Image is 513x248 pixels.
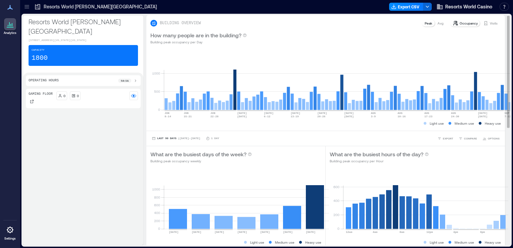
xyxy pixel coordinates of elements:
text: [DATE] [306,231,316,234]
p: What are the busiest hours of the day? [330,150,423,158]
tspan: 1000 [152,187,160,191]
text: AUG [398,112,403,115]
p: Heavy use [305,240,321,245]
text: 12am [346,231,352,234]
p: Medium use [455,121,474,126]
p: Building peak occupancy per Day [150,39,247,45]
text: 24-30 [451,115,459,118]
p: Light use [250,240,264,245]
p: BUILDING OVERVIEW [160,20,201,26]
tspan: 400 [154,211,160,215]
text: AUG [451,112,456,115]
text: 4am [373,231,378,234]
text: 4pm [453,231,458,234]
text: [DATE] [283,231,293,234]
p: Medium use [455,240,474,245]
text: [DATE] [291,112,300,115]
text: 12pm [426,231,433,234]
text: [DATE] [237,115,247,118]
tspan: 500 [154,89,160,93]
p: Resorts World [PERSON_NAME][GEOGRAPHIC_DATA] [44,3,157,10]
tspan: 200 [333,213,339,217]
p: Medium use [275,240,294,245]
button: OPTIONS [481,135,501,142]
span: Resorts World Casino [445,3,492,10]
p: Occupancy [460,20,478,26]
p: 1800 [32,53,48,63]
tspan: 1000 [152,71,160,75]
text: [DATE] [344,115,354,118]
p: Resorts World [PERSON_NAME][GEOGRAPHIC_DATA] [29,17,138,36]
text: [DATE] [317,112,327,115]
p: 1 Day [211,136,219,140]
tspan: 600 [333,185,339,189]
p: Peak [425,20,432,26]
p: Heavy use [485,240,501,245]
button: Export CSV [389,3,423,11]
p: Operating Hours [29,78,59,83]
span: OPTIONS [488,136,500,140]
text: SEP [505,112,510,115]
p: Visits [490,20,498,26]
text: 8am [400,231,405,234]
text: 20-26 [317,115,325,118]
text: [DATE] [264,112,274,115]
text: AUG [371,112,376,115]
p: 0 [77,93,79,98]
text: [DATE] [260,231,270,234]
text: 22-28 [211,115,219,118]
text: [DATE] [192,231,201,234]
text: 6-12 [264,115,270,118]
text: 3-9 [371,115,376,118]
text: 7-13 [505,115,511,118]
p: Capacity [32,48,44,52]
p: How many people are in the building? [150,31,241,39]
p: Avg [437,20,444,26]
text: AUG [424,112,429,115]
text: 13-19 [291,115,299,118]
span: COMPARE [464,136,477,140]
text: 17-23 [424,115,432,118]
p: What are the busiest days of the week? [150,150,246,158]
text: 15-21 [184,115,192,118]
tspan: 0 [158,226,160,231]
text: [DATE] [169,231,179,234]
p: Light use [430,240,444,245]
p: Gaming Floor [29,91,53,97]
button: EXPORT [436,135,455,142]
text: 8-14 [165,115,171,118]
text: JUN [211,112,216,115]
text: [DATE] [478,112,487,115]
span: EXPORT [443,136,453,140]
p: 9a - 3a [121,79,129,83]
a: Analytics [2,16,18,37]
text: 10-16 [398,115,406,118]
text: JUN [165,112,170,115]
text: [DATE] [215,231,224,234]
tspan: 800 [154,195,160,199]
text: [DATE] [344,112,354,115]
text: [DATE] [237,231,247,234]
tspan: 0 [158,108,160,112]
button: Last 90 Days |[DATE]-[DATE] [150,135,202,142]
p: Building peak occupancy per Hour [330,158,429,164]
tspan: 200 [154,219,160,223]
button: Resorts World Casino [434,1,494,12]
a: Settings [2,222,18,243]
p: [STREET_ADDRESS][US_STATE][US_STATE] [29,38,138,42]
text: [DATE] [478,115,487,118]
text: JUN [184,112,189,115]
p: Analytics [4,31,16,35]
p: Heavy use [485,121,501,126]
tspan: 400 [333,199,339,203]
button: COMPARE [457,135,478,142]
p: Building peak occupancy weekly [150,158,252,164]
tspan: 0 [337,226,339,231]
p: Settings [4,237,16,241]
text: [DATE] [237,112,247,115]
p: Light use [430,121,444,126]
tspan: 600 [154,203,160,207]
p: 0 [63,93,65,98]
text: 8pm [480,231,485,234]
